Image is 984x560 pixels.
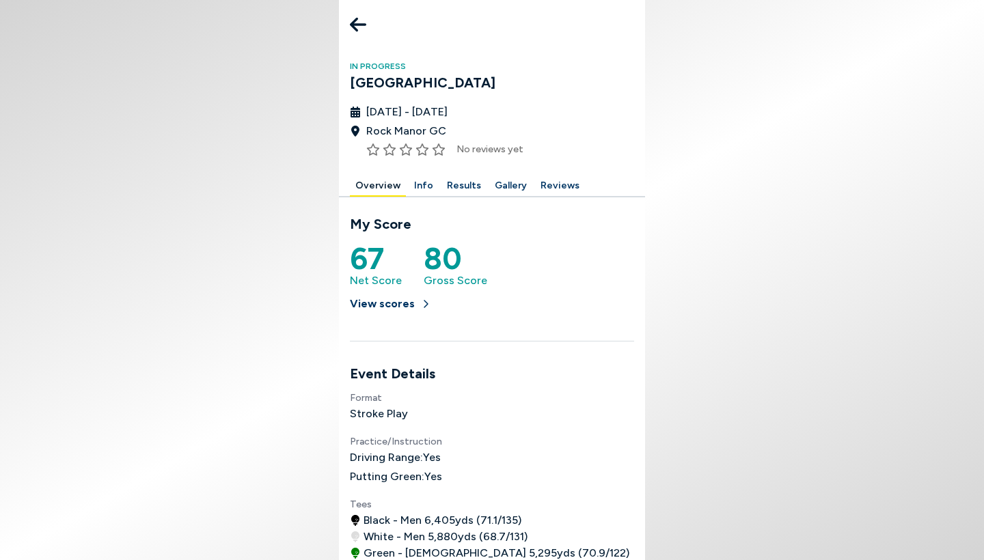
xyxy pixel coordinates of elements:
button: Gallery [489,176,532,197]
button: Rate this item 1 stars [366,143,380,156]
button: Rate this item 3 stars [399,143,413,156]
button: Rate this item 4 stars [415,143,429,156]
h4: Stroke Play [350,406,634,422]
span: [DATE] - [DATE] [366,104,448,120]
button: View scores [350,289,431,319]
span: Net Score [350,272,402,289]
h4: In Progress [350,60,634,72]
span: Black - Men 6,405 yds ( 71.1 / 135 ) [364,512,521,529]
button: Reviews [535,176,585,197]
button: Overview [350,176,406,197]
div: Manage your account [339,176,645,197]
h3: My Score [350,214,634,234]
h3: [GEOGRAPHIC_DATA] [350,72,634,93]
span: Format [350,392,382,404]
button: Rate this item 2 stars [383,143,396,156]
h4: Driving Range: Yes [350,449,634,466]
span: Tees [350,499,372,510]
span: Rock Manor GC [366,123,446,139]
h5: 80 [424,245,487,272]
span: White - Men 5,880 yds ( 68.7 / 131 ) [364,529,528,545]
span: Practice/Instruction [350,436,442,447]
span: No reviews yet [456,142,523,156]
h3: Event Details [350,363,634,384]
h4: Putting Green: Yes [350,468,634,485]
span: Gross Score [424,272,487,289]
button: Results [441,176,487,197]
button: Rate this item 5 stars [432,143,446,156]
h5: 67 [350,245,402,272]
button: Info [409,176,439,197]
